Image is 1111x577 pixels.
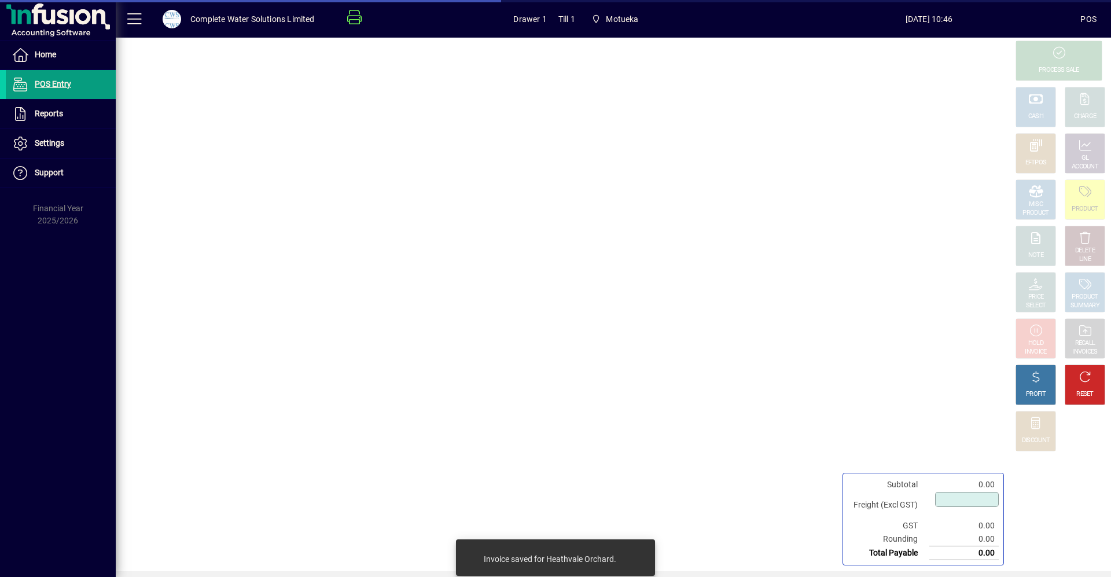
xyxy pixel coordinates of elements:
td: 0.00 [929,532,999,546]
div: PRICE [1028,293,1044,302]
div: INVOICES [1072,348,1097,357]
a: Reports [6,100,116,128]
div: CASH [1028,112,1043,121]
div: NOTE [1028,251,1043,260]
span: [DATE] 10:46 [777,10,1080,28]
span: Motueka [587,9,643,30]
span: Till 1 [558,10,575,28]
a: Settings [6,129,116,158]
span: Drawer 1 [513,10,546,28]
div: RECALL [1075,339,1095,348]
span: Reports [35,109,63,118]
div: HOLD [1028,339,1043,348]
td: 0.00 [929,519,999,532]
a: Home [6,41,116,69]
div: PROCESS SALE [1039,66,1079,75]
td: Rounding [848,532,929,546]
div: PROFIT [1026,390,1046,399]
div: GL [1081,154,1089,163]
td: Subtotal [848,478,929,491]
div: POS [1080,10,1097,28]
div: PRODUCT [1072,293,1098,302]
td: 0.00 [929,546,999,560]
div: DELETE [1075,247,1095,255]
div: LINE [1079,255,1091,264]
div: DISCOUNT [1022,436,1050,445]
div: Invoice saved for Heathvale Orchard. [484,553,616,565]
span: Settings [35,138,64,148]
div: INVOICE [1025,348,1046,357]
div: RESET [1076,390,1094,399]
div: PRODUCT [1022,209,1049,218]
div: PRODUCT [1072,205,1098,214]
a: Support [6,159,116,188]
button: Profile [153,9,190,30]
td: Total Payable [848,546,929,560]
div: CHARGE [1074,112,1097,121]
div: SUMMARY [1070,302,1099,310]
span: Home [35,50,56,59]
div: ACCOUNT [1072,163,1098,171]
div: MISC [1029,200,1043,209]
span: POS Entry [35,79,71,89]
div: SELECT [1026,302,1046,310]
div: Complete Water Solutions Limited [190,10,315,28]
div: EFTPOS [1025,159,1047,167]
td: Freight (Excl GST) [848,491,929,519]
td: 0.00 [929,478,999,491]
span: Support [35,168,64,177]
span: Motueka [606,10,638,28]
td: GST [848,519,929,532]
